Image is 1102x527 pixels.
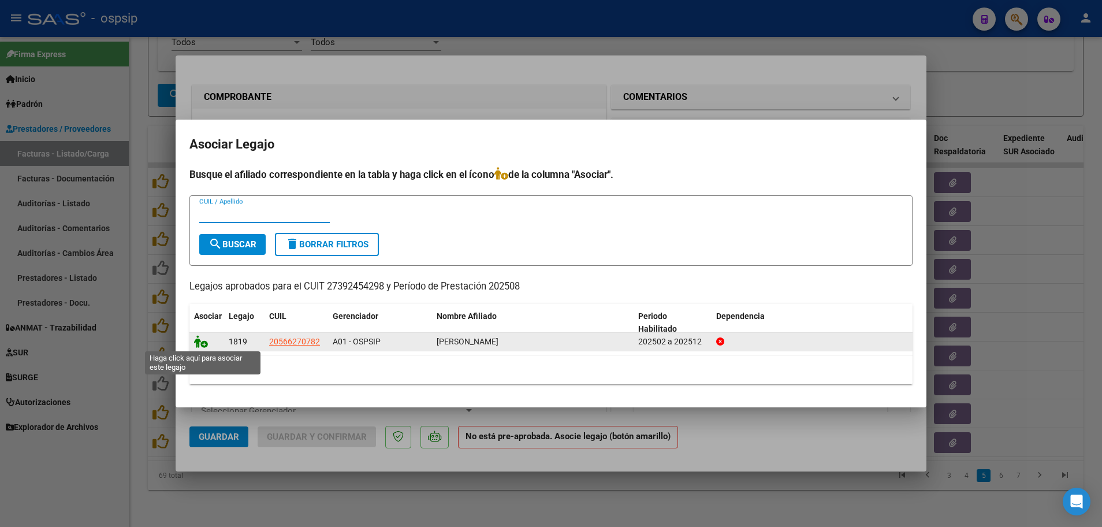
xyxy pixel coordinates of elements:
[333,337,381,346] span: A01 - OSPSIP
[333,311,378,321] span: Gerenciador
[285,239,368,250] span: Borrar Filtros
[638,311,677,334] span: Periodo Habilitado
[229,337,247,346] span: 1819
[194,311,222,321] span: Asociar
[189,355,913,384] div: 1 registros
[189,133,913,155] h2: Asociar Legajo
[269,311,286,321] span: CUIL
[437,337,498,346] span: FARIAS AVILA RAMIRO LIHUEN
[209,239,256,250] span: Buscar
[712,304,913,342] datatable-header-cell: Dependencia
[209,237,222,251] mat-icon: search
[275,233,379,256] button: Borrar Filtros
[229,311,254,321] span: Legajo
[328,304,432,342] datatable-header-cell: Gerenciador
[285,237,299,251] mat-icon: delete
[638,335,707,348] div: 202502 a 202512
[189,167,913,182] h4: Busque el afiliado correspondiente en la tabla y haga click en el ícono de la columna "Asociar".
[437,311,497,321] span: Nombre Afiliado
[716,311,765,321] span: Dependencia
[269,337,320,346] span: 20566270782
[1063,488,1090,515] div: Open Intercom Messenger
[224,304,265,342] datatable-header-cell: Legajo
[432,304,634,342] datatable-header-cell: Nombre Afiliado
[199,234,266,255] button: Buscar
[189,304,224,342] datatable-header-cell: Asociar
[265,304,328,342] datatable-header-cell: CUIL
[189,280,913,294] p: Legajos aprobados para el CUIT 27392454298 y Período de Prestación 202508
[634,304,712,342] datatable-header-cell: Periodo Habilitado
